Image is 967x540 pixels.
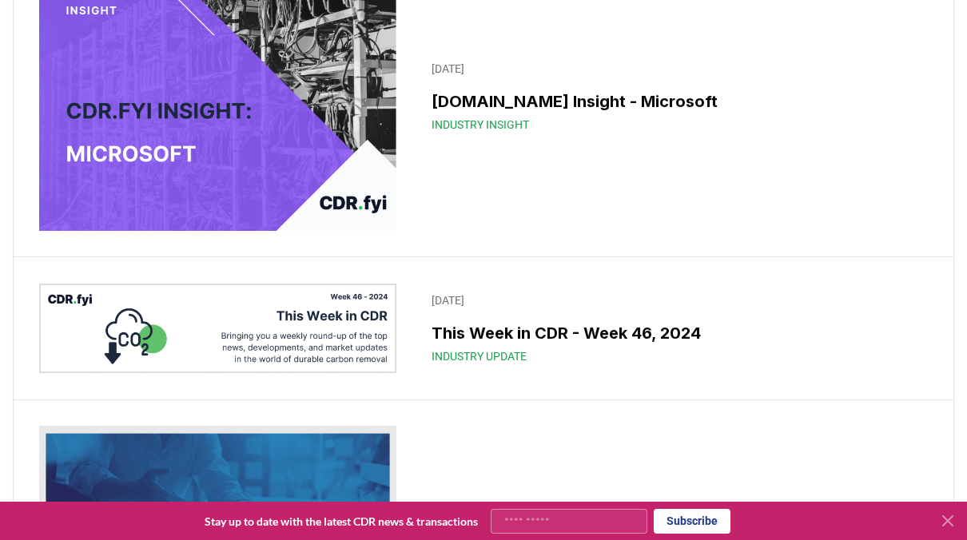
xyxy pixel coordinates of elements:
[432,117,529,133] span: Industry Insight
[39,284,396,373] img: This Week in CDR - Week 46, 2024 blog post image
[432,321,918,345] h3: This Week in CDR - Week 46, 2024
[432,292,918,308] p: [DATE]
[432,89,918,113] h3: [DOMAIN_NAME] Insight - Microsoft
[432,348,527,364] span: Industry Update
[422,51,928,142] a: [DATE][DOMAIN_NAME] Insight - MicrosoftIndustry Insight
[422,283,928,374] a: [DATE]This Week in CDR - Week 46, 2024Industry Update
[432,61,918,77] p: [DATE]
